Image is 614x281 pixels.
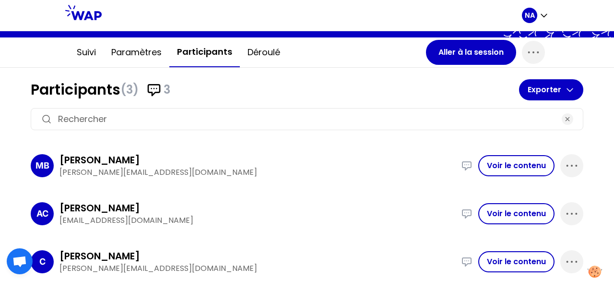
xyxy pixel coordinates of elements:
[59,249,140,263] h3: [PERSON_NAME]
[69,38,104,67] button: Suivi
[478,155,555,176] button: Voir le contenu
[169,37,240,67] button: Participants
[59,153,140,167] h3: [PERSON_NAME]
[35,159,49,172] p: MB
[59,215,455,226] p: [EMAIL_ADDRESS][DOMAIN_NAME]
[31,81,519,98] h1: Participants
[59,167,455,178] p: [PERSON_NAME][EMAIL_ADDRESS][DOMAIN_NAME]
[519,79,583,100] button: Exporter
[478,203,555,224] button: Voir le contenu
[120,82,139,98] span: (3)
[426,40,516,65] button: Aller à la session
[7,248,33,274] a: Ouvrir le chat
[240,38,288,67] button: Déroulé
[522,8,549,23] button: NA
[164,82,170,98] span: 3
[478,251,555,272] button: Voir le contenu
[104,38,169,67] button: Paramètres
[58,112,556,126] input: Rechercher
[39,255,46,269] p: C
[59,263,455,274] p: [PERSON_NAME][EMAIL_ADDRESS][DOMAIN_NAME]
[59,201,140,215] h3: [PERSON_NAME]
[36,207,48,220] p: AC
[525,11,535,20] p: NA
